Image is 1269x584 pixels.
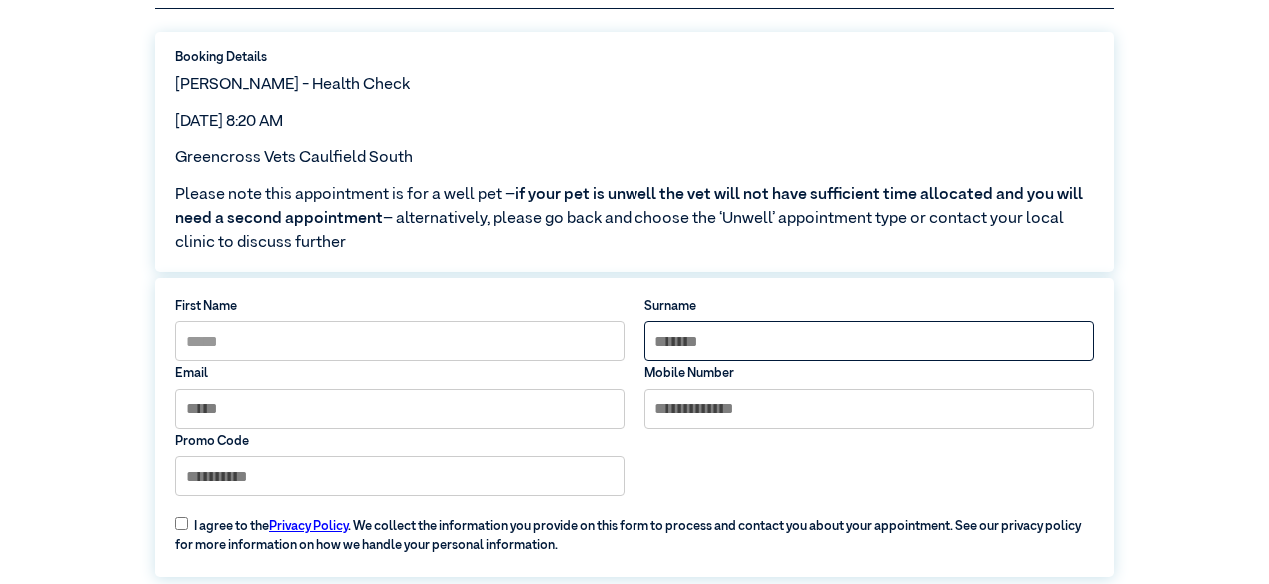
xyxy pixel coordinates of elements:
[175,364,625,383] label: Email
[175,77,410,93] span: [PERSON_NAME] - Health Check
[175,150,413,166] span: Greencross Vets Caulfield South
[269,520,348,533] a: Privacy Policy
[175,517,188,530] input: I agree to thePrivacy Policy. We collect the information you provide on this form to process and ...
[175,183,1094,255] span: Please note this appointment is for a well pet – – alternatively, please go back and choose the ‘...
[175,114,283,130] span: [DATE] 8:20 AM
[175,432,625,451] label: Promo Code
[175,48,1094,67] label: Booking Details
[175,187,1083,227] span: if your pet is unwell the vet will not have sufficient time allocated and you will need a second ...
[644,297,1094,316] label: Surname
[175,297,625,316] label: First Name
[644,364,1094,383] label: Mobile Number
[165,504,1103,555] label: I agree to the . We collect the information you provide on this form to process and contact you a...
